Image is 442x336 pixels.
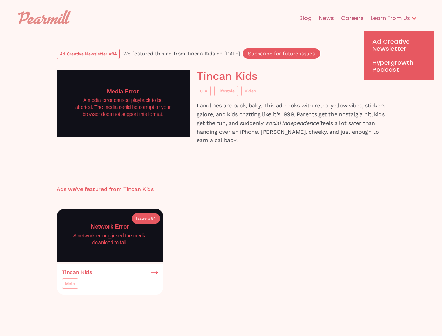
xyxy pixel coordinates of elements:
h3: Tincan Kids [62,269,92,275]
a: Tincan Kids [62,269,158,275]
a: CTA [197,86,211,96]
a: Careers [334,7,364,29]
div: CTA [200,87,208,94]
div: 84 [151,215,156,222]
em: “social independence” [264,120,321,126]
div: Subscribe for future issues [248,51,315,56]
div: Learn From Us [364,7,424,29]
a: Issue #84 [132,213,160,224]
div: Issue # [136,215,151,222]
a: Ad Creative Newsletter [365,35,433,56]
div: Ad Creative Newsletter #84 [60,50,117,57]
a: News [312,7,334,29]
a: Blog [292,7,312,29]
a: Ad Creative Newsletter #84 [57,49,120,59]
h1: Tincan Kids [197,70,386,82]
a: Lifestyle [214,86,238,96]
div: Tincan Kids [187,50,217,57]
div: Video [245,87,256,94]
a: Subscribe for future issues [242,48,321,59]
div: We featured this ad from [123,50,187,57]
div: on [217,50,224,57]
p: Landlines are back, baby. This ad hooks with retro-yellow vibes, stickers galore, and kids chatti... [197,101,386,145]
a: Meta [62,278,78,289]
div: Meta [65,280,75,287]
h3: Tincan Kids [123,186,153,192]
div: [DATE] [224,50,242,57]
a: Hypergrowth Podcast [365,56,433,77]
div: Learn From Us [364,14,410,22]
h3: Ads we've featured from [57,186,124,192]
a: Video [241,86,259,96]
nav: Learn From Us [364,31,434,80]
div: Lifestyle [217,87,235,94]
